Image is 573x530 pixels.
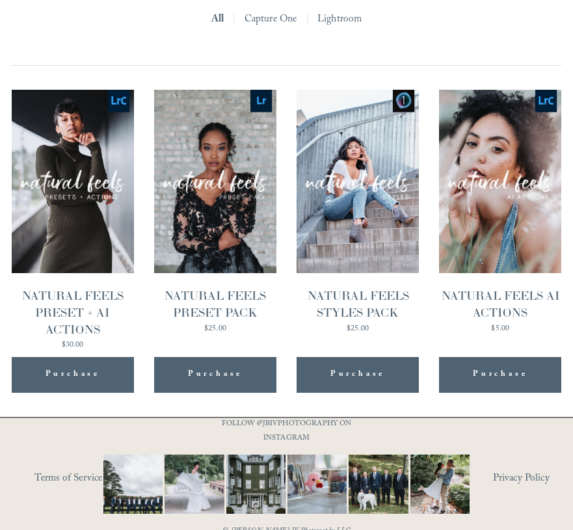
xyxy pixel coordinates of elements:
div: $5.00 [439,325,561,333]
a: NATURAL FEELS PRESET PACK [154,90,276,336]
a: All [211,10,224,30]
img: Happy #InternationalDogDay to all the pups who have made wedding days, engagement sessions, and p... [334,455,423,514]
div: NATURAL FEELS STYLES PACK [297,287,419,321]
button: Purchase [297,357,419,393]
a: NATURAL FEELS STYLES PACK [297,90,419,336]
img: Wideshots aren't just &quot;nice to have,&quot; they're a wedding day essential! 🙌 #Wideshotwedne... [217,455,294,514]
a: NATURAL FEELS PRESET + AI ACTIONS [12,90,134,352]
button: Purchase [12,357,134,393]
div: $25.00 [154,325,276,333]
p: FOLLOW @JBIVPHOTOGRAPHY ON INSTAGRAM [218,417,355,446]
div: NATURAL FEELS AI ACTIONS [439,287,561,321]
div: NATURAL FEELS PRESET PACK [154,287,276,321]
img: Not every photo needs to be perfectly still, sometimes the best ones are the ones that feel like ... [150,455,239,514]
div: NATURAL FEELS PRESET + AI ACTIONS [12,287,134,338]
span: Purchase [330,367,385,383]
img: This has got to be one of the cutest detail shots I've ever taken for a wedding! 📷 @thewoobles #I... [273,455,362,514]
a: Lightroom [317,10,362,30]
img: It&rsquo;s that time of year where weddings and engagements pick up and I get the joy of capturin... [410,445,470,523]
button: Purchase [439,357,561,393]
a: Terms of Service [34,470,126,489]
a: Privacy Policy [493,470,562,489]
span: Purchase [473,367,527,383]
div: $25.00 [297,325,419,333]
span: | [232,10,235,30]
a: NATURAL FEELS AI ACTIONS [439,90,561,336]
span: | [306,10,309,30]
span: Purchase [46,367,100,383]
img: Definitely, not your typical #WideShotWednesday moment. It&rsquo;s all about the suits, the smile... [88,455,178,514]
button: Purchase [154,357,276,393]
a: Capture One [245,10,297,30]
span: Purchase [188,367,243,383]
div: $30.00 [12,341,134,349]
